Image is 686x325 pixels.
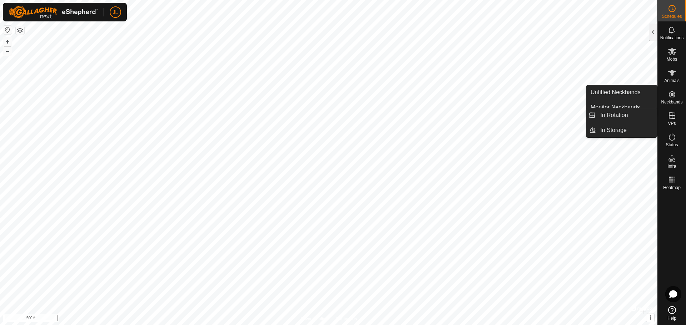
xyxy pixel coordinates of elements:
[591,103,640,112] span: Monitor Neckbands
[666,143,678,147] span: Status
[650,315,651,321] span: i
[646,314,654,322] button: i
[3,47,12,55] button: –
[586,100,657,115] a: Monitor Neckbands
[662,14,682,19] span: Schedules
[664,78,680,83] span: Animals
[591,88,641,97] span: Unfitted Neckbands
[600,111,628,120] span: In Rotation
[663,186,681,190] span: Heatmap
[600,126,627,134] span: In Storage
[596,123,657,137] a: In Storage
[9,6,98,19] img: Gallagher Logo
[586,108,657,122] li: In Rotation
[668,121,676,126] span: VPs
[658,303,686,323] a: Help
[586,85,657,100] a: Unfitted Neckbands
[113,9,118,16] span: JL
[3,26,12,34] button: Reset Map
[660,36,683,40] span: Notifications
[667,316,676,320] span: Help
[300,316,327,322] a: Privacy Policy
[667,57,677,61] span: Mobs
[16,26,24,35] button: Map Layers
[661,100,682,104] span: Neckbands
[3,37,12,46] button: +
[667,164,676,168] span: Infra
[336,316,357,322] a: Contact Us
[586,123,657,137] li: In Storage
[596,108,657,122] a: In Rotation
